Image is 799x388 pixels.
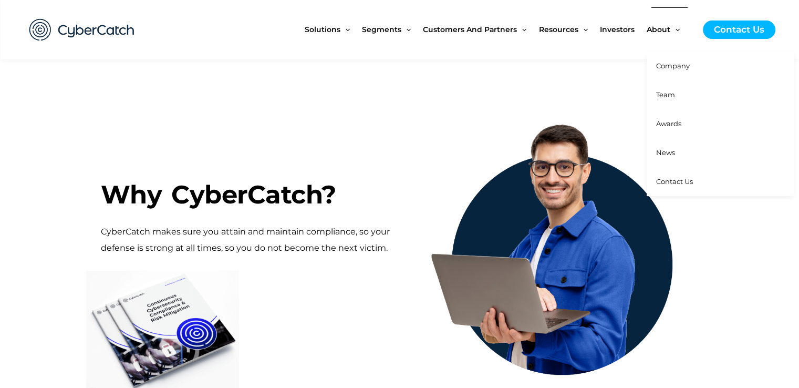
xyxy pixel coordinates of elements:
span: News [656,148,675,157]
span: About [647,7,670,52]
nav: Site Navigation: New Main Menu [305,7,692,52]
a: Company [647,52,794,80]
span: Segments [362,7,401,52]
span: Contact Us [656,177,693,186]
span: Company [656,62,690,70]
a: Contact Us [703,21,775,39]
span: Menu Toggle [578,7,588,52]
h3: Why CyberCatch? [101,138,395,213]
a: News [647,138,794,167]
a: Team [647,80,794,109]
span: Awards [656,119,681,128]
span: Solutions [305,7,340,52]
span: Customers and Partners [423,7,517,52]
span: Team [656,90,675,99]
a: Contact Us [647,167,794,196]
span: Menu Toggle [517,7,526,52]
span: Menu Toggle [340,7,350,52]
a: Awards [647,109,794,138]
a: Investors [600,7,647,52]
span: Menu Toggle [670,7,680,52]
img: CyberCatch [19,8,145,52]
span: Investors [600,7,635,52]
span: Resources [539,7,578,52]
span: Menu Toggle [401,7,411,52]
p: CyberCatch makes sure you attain and maintain compliance, so your defense is strong at all times,... [101,224,395,256]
